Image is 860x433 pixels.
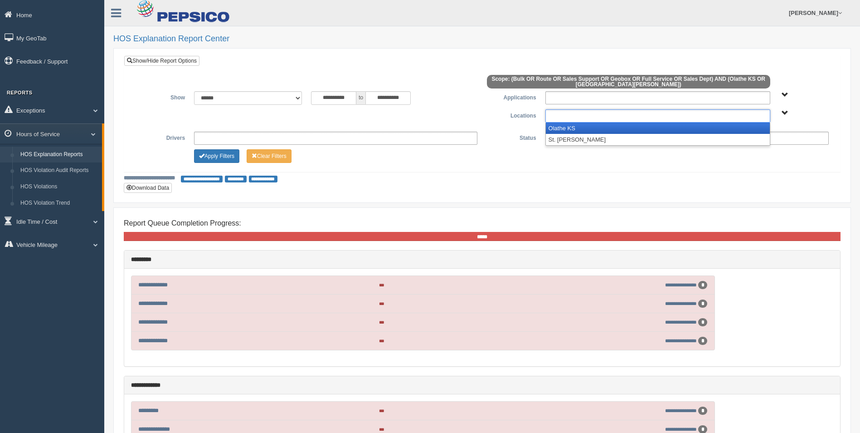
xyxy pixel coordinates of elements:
a: HOS Violation Audit Reports [16,162,102,179]
label: Show [131,91,189,102]
a: HOS Explanation Reports [16,147,102,163]
button: Change Filter Options [194,149,239,163]
h2: HOS Explanation Report Center [113,34,851,44]
li: St. [PERSON_NAME] [546,134,770,145]
label: Locations [482,109,541,120]
label: Status [482,132,540,143]
a: HOS Violations [16,179,102,195]
h4: Report Queue Completion Progress: [124,219,841,227]
li: Olathe KS [546,123,770,134]
label: Applications [482,91,540,102]
a: HOS Violation Trend [16,195,102,212]
label: Drivers [131,132,189,143]
button: Change Filter Options [247,149,292,163]
span: to [356,91,365,105]
span: Scope: (Bulk OR Route OR Sales Support OR Geobox OR Full Service OR Sales Dept) AND (Olathe KS OR... [487,75,770,89]
a: Show/Hide Report Options [124,56,199,66]
button: Download Data [124,183,172,193]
